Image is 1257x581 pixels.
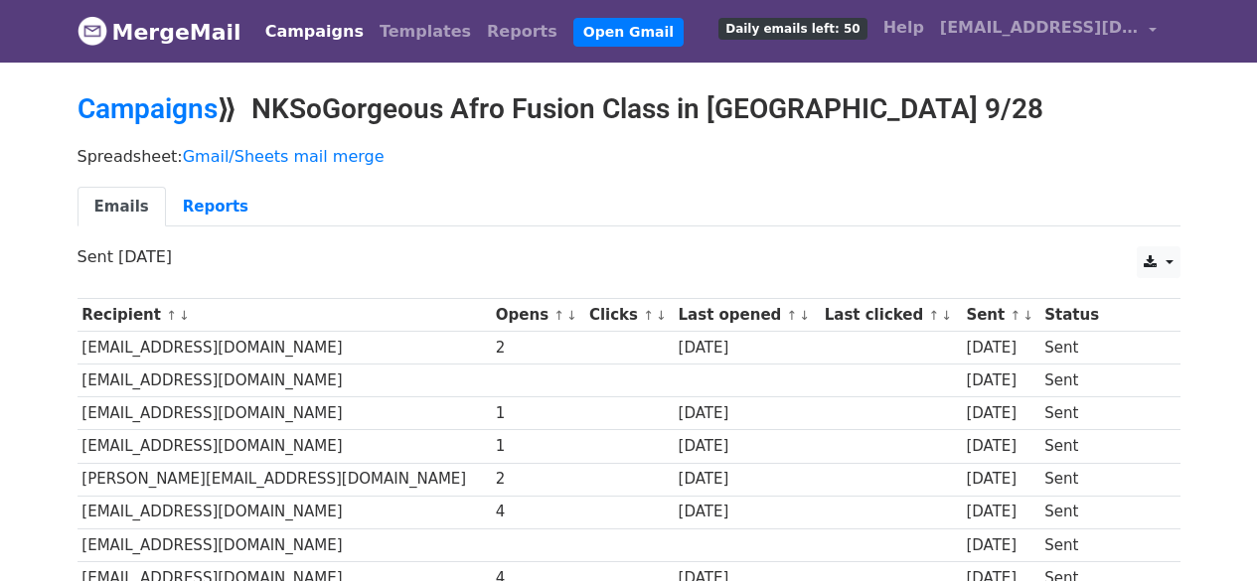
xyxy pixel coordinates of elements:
[1010,308,1021,323] a: ↑
[257,12,372,52] a: Campaigns
[491,299,584,332] th: Opens
[166,187,265,227] a: Reports
[1039,430,1170,463] td: Sent
[966,501,1034,523] div: [DATE]
[1039,496,1170,528] td: Sent
[799,308,810,323] a: ↓
[932,8,1165,55] a: [EMAIL_ADDRESS][DOMAIN_NAME]
[78,16,107,46] img: MergeMail logo
[78,430,492,463] td: [EMAIL_ADDRESS][DOMAIN_NAME]
[679,501,816,523] div: [DATE]
[966,468,1034,491] div: [DATE]
[679,468,816,491] div: [DATE]
[656,308,667,323] a: ↓
[674,299,820,332] th: Last opened
[643,308,654,323] a: ↑
[183,147,385,166] a: Gmail/Sheets mail merge
[496,468,579,491] div: 2
[78,92,218,125] a: Campaigns
[966,369,1034,392] div: [DATE]
[78,187,166,227] a: Emails
[1039,528,1170,561] td: Sent
[78,397,492,430] td: [EMAIL_ADDRESS][DOMAIN_NAME]
[78,364,492,397] td: [EMAIL_ADDRESS][DOMAIN_NAME]
[496,435,579,458] div: 1
[1039,397,1170,430] td: Sent
[966,337,1034,360] div: [DATE]
[78,246,1180,267] p: Sent [DATE]
[1039,364,1170,397] td: Sent
[679,402,816,425] div: [DATE]
[710,8,874,48] a: Daily emails left: 50
[479,12,565,52] a: Reports
[941,308,952,323] a: ↓
[78,299,492,332] th: Recipient
[875,8,932,48] a: Help
[820,299,962,332] th: Last clicked
[787,308,798,323] a: ↑
[566,308,577,323] a: ↓
[78,92,1180,126] h2: ⟫ NKSoGorgeous Afro Fusion Class in [GEOGRAPHIC_DATA] 9/28
[1039,463,1170,496] td: Sent
[1039,299,1170,332] th: Status
[962,299,1040,332] th: Sent
[679,435,816,458] div: [DATE]
[1039,332,1170,364] td: Sent
[584,299,674,332] th: Clicks
[496,501,579,523] div: 4
[929,308,940,323] a: ↑
[78,146,1180,167] p: Spreadsheet:
[553,308,564,323] a: ↑
[78,11,241,53] a: MergeMail
[372,12,479,52] a: Templates
[179,308,190,323] a: ↓
[966,402,1034,425] div: [DATE]
[166,308,177,323] a: ↑
[573,18,684,47] a: Open Gmail
[679,337,816,360] div: [DATE]
[718,18,866,40] span: Daily emails left: 50
[1022,308,1033,323] a: ↓
[966,435,1034,458] div: [DATE]
[496,402,579,425] div: 1
[78,463,492,496] td: [PERSON_NAME][EMAIL_ADDRESS][DOMAIN_NAME]
[940,16,1139,40] span: [EMAIL_ADDRESS][DOMAIN_NAME]
[496,337,579,360] div: 2
[966,534,1034,557] div: [DATE]
[78,528,492,561] td: [EMAIL_ADDRESS][DOMAIN_NAME]
[78,496,492,528] td: [EMAIL_ADDRESS][DOMAIN_NAME]
[78,332,492,364] td: [EMAIL_ADDRESS][DOMAIN_NAME]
